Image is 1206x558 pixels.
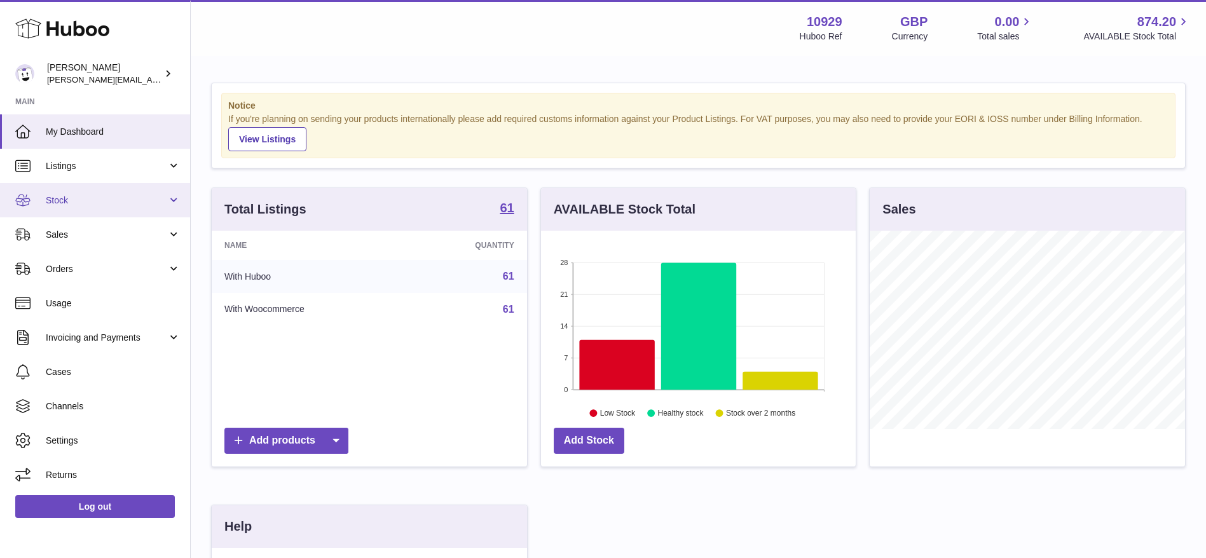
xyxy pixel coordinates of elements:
text: 28 [560,259,568,266]
a: 61 [503,304,514,315]
text: 0 [564,386,568,393]
text: Healthy stock [657,409,704,418]
div: If you're planning on sending your products internationally please add required customs informati... [228,113,1168,151]
div: Huboo Ref [800,31,842,43]
text: 7 [564,354,568,362]
h3: Sales [882,201,915,218]
span: Stock [46,194,167,207]
td: With Woocommerce [212,293,408,326]
strong: 10929 [807,13,842,31]
h3: AVAILABLE Stock Total [554,201,696,218]
h3: Total Listings [224,201,306,218]
strong: GBP [900,13,928,31]
span: Invoicing and Payments [46,332,167,344]
text: 14 [560,322,568,330]
text: 21 [560,290,568,298]
strong: Notice [228,100,1168,112]
a: 874.20 AVAILABLE Stock Total [1083,13,1191,43]
h3: Help [224,518,252,535]
span: AVAILABLE Stock Total [1083,31,1191,43]
span: Returns [46,469,181,481]
div: Currency [892,31,928,43]
text: Low Stock [600,409,636,418]
a: 61 [503,271,514,282]
a: 0.00 Total sales [977,13,1034,43]
span: Cases [46,366,181,378]
span: [PERSON_NAME][EMAIL_ADDRESS][DOMAIN_NAME] [47,74,255,85]
td: With Huboo [212,260,408,293]
a: Add Stock [554,428,624,454]
span: My Dashboard [46,126,181,138]
div: [PERSON_NAME] [47,62,161,86]
text: Stock over 2 months [726,409,795,418]
span: 874.20 [1137,13,1176,31]
span: Sales [46,229,167,241]
span: Usage [46,297,181,310]
th: Quantity [408,231,527,260]
span: Listings [46,160,167,172]
span: Settings [46,435,181,447]
th: Name [212,231,408,260]
a: Log out [15,495,175,518]
img: thomas@otesports.co.uk [15,64,34,83]
strong: 61 [500,201,514,214]
span: Orders [46,263,167,275]
a: View Listings [228,127,306,151]
span: Channels [46,400,181,412]
a: Add products [224,428,348,454]
span: Total sales [977,31,1034,43]
span: 0.00 [995,13,1020,31]
a: 61 [500,201,514,217]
